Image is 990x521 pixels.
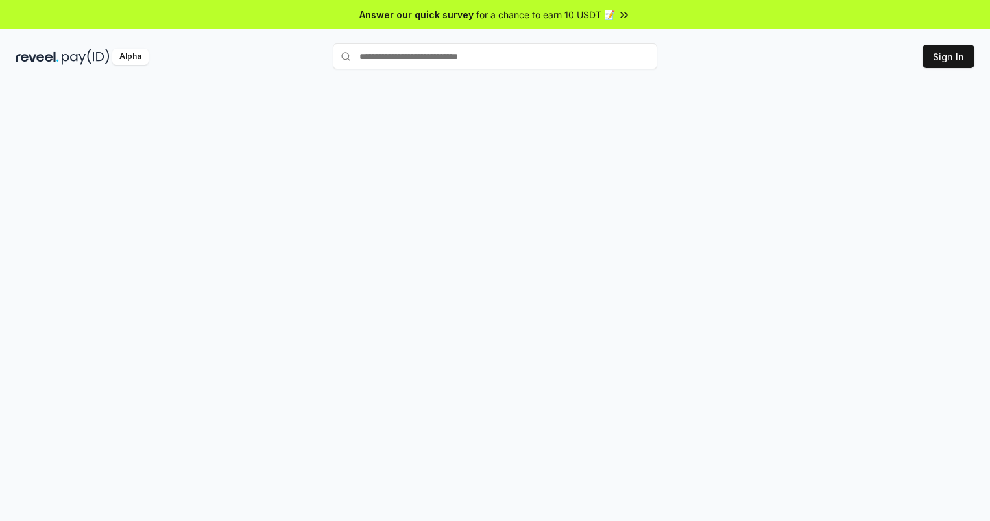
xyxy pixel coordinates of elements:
div: Alpha [112,49,149,65]
span: for a chance to earn 10 USDT 📝 [476,8,615,21]
img: pay_id [62,49,110,65]
button: Sign In [923,45,974,68]
img: reveel_dark [16,49,59,65]
span: Answer our quick survey [359,8,474,21]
